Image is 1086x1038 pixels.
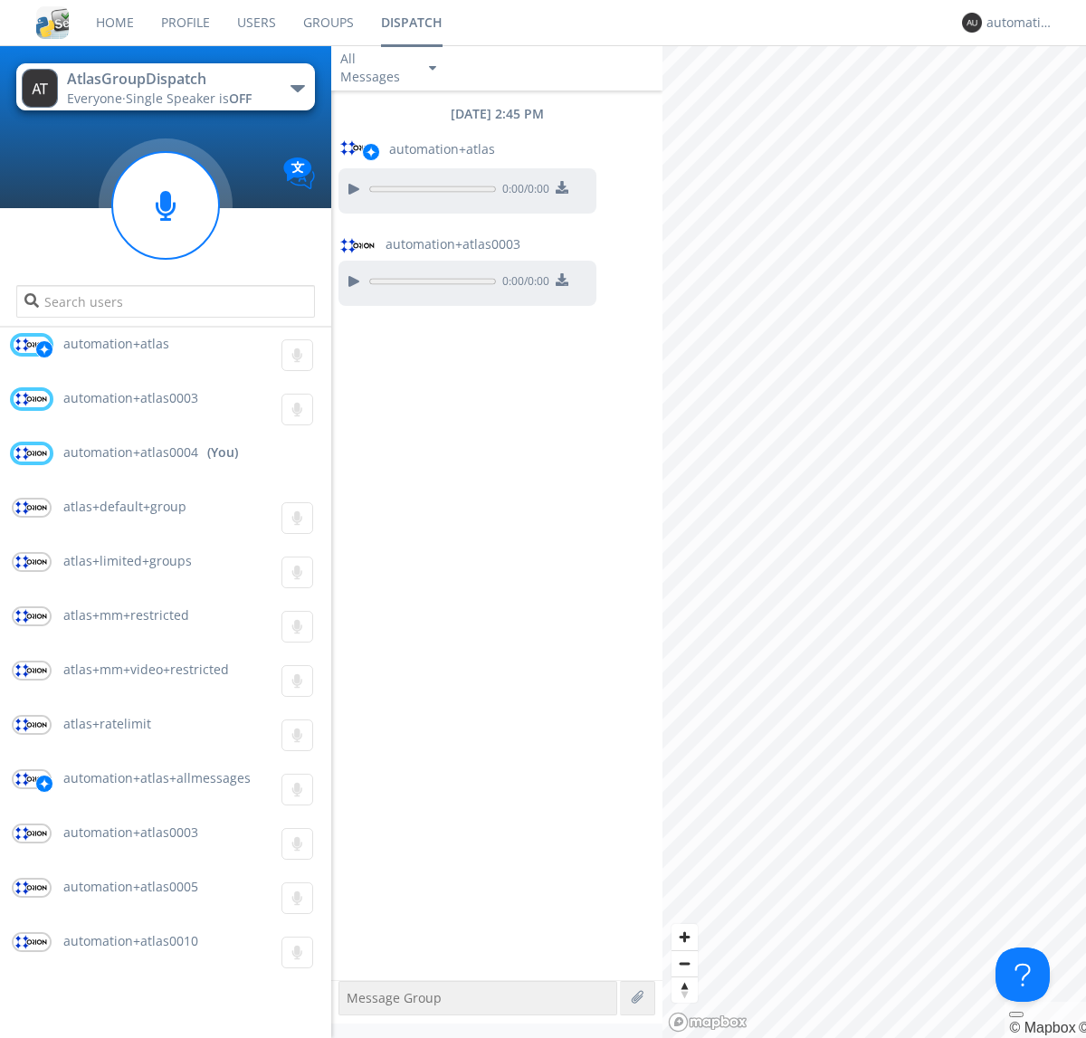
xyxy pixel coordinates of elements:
[229,90,252,107] span: OFF
[63,606,189,624] span: atlas+mm+restricted
[63,878,198,895] span: automation+atlas0005
[14,934,50,950] img: orion-labs-logo.svg
[126,90,252,107] span: Single Speaker is
[14,608,50,624] img: orion-labs-logo.svg
[672,977,698,1003] span: Reset bearing to north
[14,500,50,516] img: orion-labs-logo.svg
[668,1012,748,1033] a: Mapbox logo
[16,63,314,110] button: AtlasGroupDispatchEveryone·Single Speaker isOFF
[496,273,549,293] span: 0:00 / 0:00
[14,662,50,679] img: orion-labs-logo.svg
[14,825,50,842] img: orion-labs-logo.svg
[63,498,186,515] span: atlas+default+group
[63,824,198,841] span: automation+atlas0003
[556,181,568,194] img: download media button
[331,105,662,123] div: [DATE] 2:45 PM
[496,181,549,201] span: 0:00 / 0:00
[14,554,50,570] img: orion-labs-logo.svg
[672,976,698,1003] button: Reset bearing to north
[962,13,982,33] img: 373638.png
[1009,1012,1024,1017] button: Toggle attribution
[672,924,698,950] button: Zoom in
[14,880,50,896] img: orion-labs-logo.svg
[22,69,58,108] img: 373638.png
[556,273,568,286] img: download media button
[67,90,271,108] div: Everyone ·
[14,771,50,787] img: orion-labs-logo.svg
[995,948,1050,1002] iframe: Toggle Customer Support
[63,335,169,352] span: automation+atlas
[14,445,50,462] img: orion-labs-logo.svg
[63,552,192,569] span: atlas+limited+groups
[283,157,315,189] img: Translation enabled
[14,337,50,353] img: orion-labs-logo.svg
[63,932,198,949] span: automation+atlas0010
[340,50,413,86] div: All Messages
[429,66,436,71] img: caret-down-sm.svg
[63,661,229,678] span: atlas+mm+video+restricted
[340,238,376,253] img: orion-labs-logo.svg
[389,140,495,158] span: automation+atlas
[672,950,698,976] button: Zoom out
[36,6,69,39] img: cddb5a64eb264b2086981ab96f4c1ba7
[986,14,1054,32] div: automation+atlas0004
[340,140,376,156] img: orion-labs-logo.svg
[63,389,198,406] span: automation+atlas0003
[386,235,520,253] span: automation+atlas0003
[207,443,238,462] div: (You)
[63,715,151,732] span: atlas+ratelimit
[14,717,50,733] img: orion-labs-logo.svg
[67,69,271,90] div: AtlasGroupDispatch
[63,443,198,462] span: automation+atlas0004
[14,391,50,407] img: orion-labs-logo.svg
[16,285,314,318] input: Search users
[1009,1020,1075,1035] a: Mapbox
[63,769,251,786] span: automation+atlas+allmessages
